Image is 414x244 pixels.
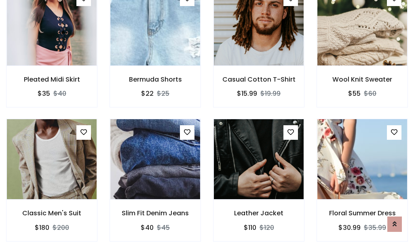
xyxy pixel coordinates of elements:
h6: Leather Jacket [213,209,304,217]
del: $40 [53,89,66,98]
h6: Wool Knit Sweater [317,76,408,83]
del: $200 [53,223,69,232]
h6: $22 [141,90,154,97]
h6: Slim Fit Denim Jeans [110,209,201,217]
h6: $180 [35,224,49,231]
h6: $110 [244,224,256,231]
h6: Pleated Midi Skirt [6,76,97,83]
h6: $55 [348,90,361,97]
del: $19.99 [260,89,281,98]
del: $45 [157,223,170,232]
h6: Floral Summer Dress [317,209,408,217]
h6: $30.99 [338,224,361,231]
h6: Classic Men's Suit [6,209,97,217]
del: $120 [260,223,274,232]
h6: Casual Cotton T-Shirt [213,76,304,83]
del: $25 [157,89,169,98]
h6: Bermuda Shorts [110,76,201,83]
del: $35.99 [364,223,386,232]
h6: $35 [38,90,50,97]
del: $60 [364,89,376,98]
h6: $40 [141,224,154,231]
h6: $15.99 [237,90,257,97]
